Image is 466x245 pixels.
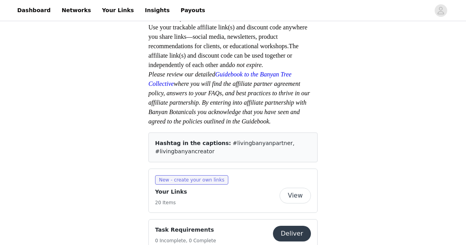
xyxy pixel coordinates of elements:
span: Hashtag in the captions: [155,140,231,146]
h4: Task Requirements [155,226,216,234]
a: Payouts [176,2,210,19]
h5: 20 Items [155,199,187,206]
em: Please review our detailed where you will find the affiliate partner agreement policy, answers to... [148,71,310,125]
a: Your Links [97,2,139,19]
a: Guidebook to the Banyan Tree Collective [148,71,291,87]
a: Networks [57,2,96,19]
h4: Your Links [155,188,187,196]
h5: 0 Incomplete, 0 Complete [155,237,216,244]
span: Use your trackable affiliate link(s) and discount code anywhere you share links—social media, new... [148,24,307,49]
span: The affiliate link(s) and discount code can be used together or independently of each other and [148,43,298,68]
div: avatar [437,4,444,17]
a: Insights [140,2,174,19]
button: View [280,188,311,203]
a: Dashboard [13,2,55,19]
button: Deliver [273,226,311,241]
span: New - create your own links [155,175,228,185]
em: do not expire. [229,62,263,68]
